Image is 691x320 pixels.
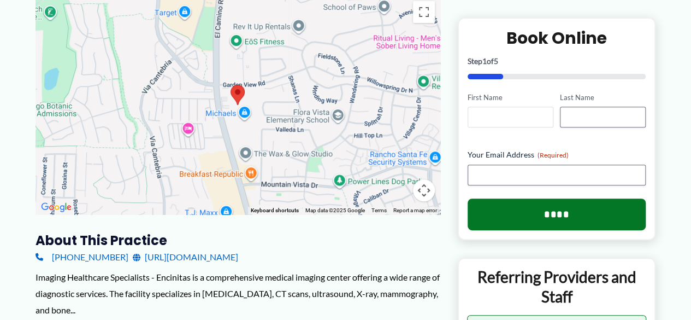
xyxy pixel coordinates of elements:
span: 1 [482,56,487,66]
a: [PHONE_NUMBER] [36,249,128,265]
label: First Name [468,92,553,103]
p: Referring Providers and Staff [467,267,647,307]
img: Google [38,200,74,214]
h3: About this practice [36,232,440,249]
label: Last Name [560,92,646,103]
div: Imaging Healthcare Specialists - Encinitas is a comprehensive medical imaging center offering a w... [36,269,440,318]
button: Map camera controls [413,179,435,201]
span: (Required) [538,152,569,160]
a: [URL][DOMAIN_NAME] [133,249,238,265]
button: Keyboard shortcuts [251,207,299,214]
p: Step of [468,57,646,65]
button: Toggle fullscreen view [413,1,435,23]
a: Terms (opens in new tab) [371,207,387,213]
h2: Book Online [468,27,646,49]
a: Report a map error [393,207,437,213]
span: Map data ©2025 Google [305,207,365,213]
label: Your Email Address [468,150,646,161]
a: Open this area in Google Maps (opens a new window) [38,200,74,214]
span: 5 [494,56,498,66]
